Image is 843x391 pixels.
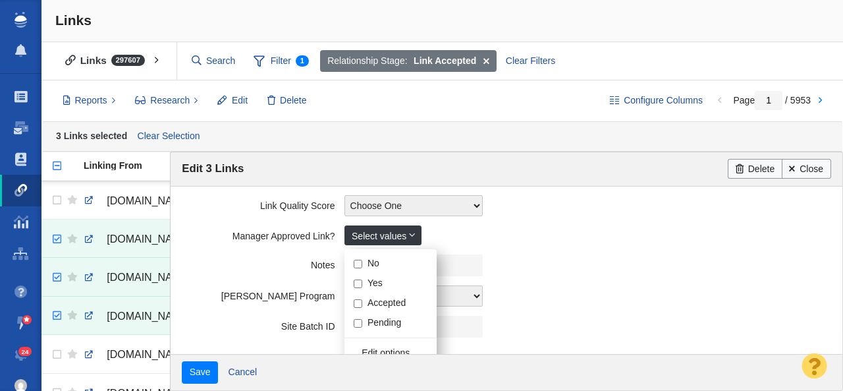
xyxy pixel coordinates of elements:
span: Links [55,13,92,28]
span: Configure Columns [624,94,703,107]
span: Edit 3 Links [182,162,244,175]
label: [PERSON_NAME] Program [182,286,344,302]
input: Save [182,361,218,384]
span: Research [150,94,190,107]
span: Reports [75,94,107,107]
a: Close [782,159,831,179]
label: Manager Approved Link? [182,226,344,242]
button: Delete [260,90,314,112]
label: Notes [182,255,344,271]
strong: 3 Links selected [56,130,127,140]
label: Accepted [367,297,406,309]
span: Page / 5953 [733,95,811,105]
span: Edit [232,94,248,107]
a: Cancel [221,363,265,382]
a: Delete [728,159,782,179]
span: 1 [296,55,309,67]
span: [DOMAIN_NAME][URL] [107,272,218,283]
span: 24 [18,347,32,357]
input: Search [186,49,242,73]
div: Clear Filters [498,50,562,73]
span: [DOMAIN_NAME][URL] [107,233,218,245]
strong: Link Accepted [414,54,476,68]
a: [DOMAIN_NAME][URL] [84,266,204,289]
button: Edit [210,90,255,112]
span: [DOMAIN_NAME][URL] [107,195,218,206]
img: buzzstream_logo_iconsimple.png [14,12,26,28]
a: [DOMAIN_NAME][URL] [84,190,204,212]
label: No [367,257,379,269]
a: [DOMAIN_NAME][URL] [84,228,204,251]
div: Linking From [84,161,214,170]
a: Select values [344,226,421,245]
button: Research [128,90,206,112]
a: [DOMAIN_NAME][URL] [84,344,204,366]
span: [DOMAIN_NAME][URL] [107,349,218,360]
a: [DOMAIN_NAME][URL] [84,305,204,328]
label: Pending [367,316,401,328]
a: Edit options... [344,343,446,362]
label: Yes [367,277,383,289]
span: Delete [280,94,306,107]
a: Linking From [84,161,214,172]
label: Link Quality Score [182,195,344,212]
span: Relationship Stage: [327,54,407,68]
button: Reports [55,90,123,112]
a: Clear Selection [134,127,203,146]
button: Configure Columns [603,90,711,112]
span: Filter [246,49,316,74]
span: [DOMAIN_NAME][URL] [107,311,218,322]
label: Site Batch ID [182,316,344,332]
